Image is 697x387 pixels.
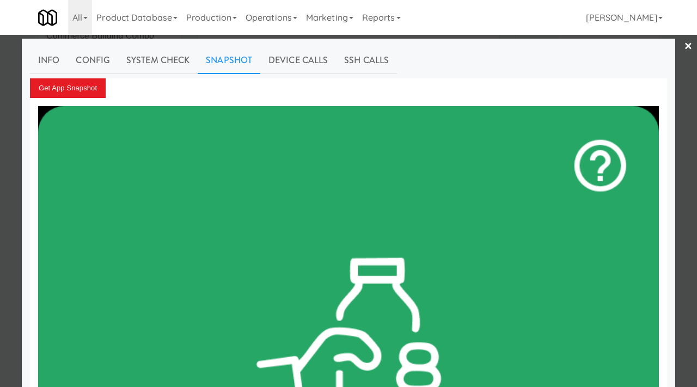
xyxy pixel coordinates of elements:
img: Micromart [38,8,57,27]
a: × [684,30,693,64]
a: Config [68,47,118,74]
a: Snapshot [198,47,260,74]
a: Device Calls [260,47,336,74]
a: System Check [118,47,198,74]
a: Info [30,47,68,74]
a: SSH Calls [336,47,397,74]
button: Get App Snapshot [30,78,106,98]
